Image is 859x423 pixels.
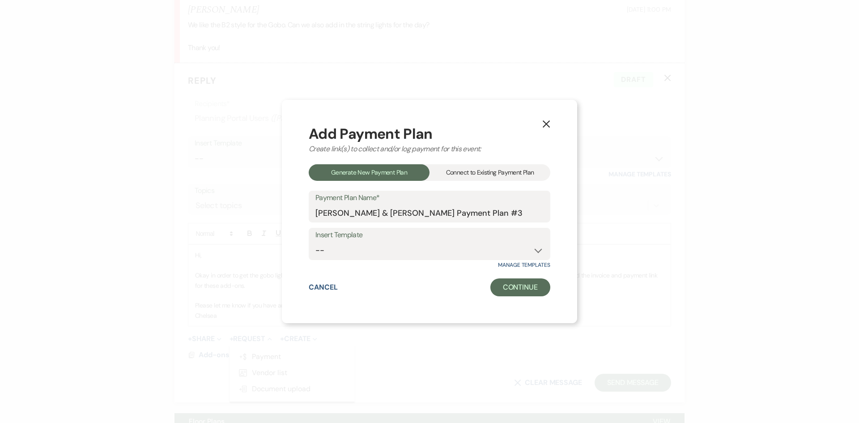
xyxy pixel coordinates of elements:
[315,229,544,242] label: Insert Template
[429,164,550,181] div: Connect to Existing Payment Plan
[498,261,550,269] a: Manage Templates
[315,192,544,205] label: Payment Plan Name*
[309,144,550,154] div: Create link(s) to collect and/or log payment for this event:
[309,164,429,181] div: Generate New Payment Plan
[309,284,338,291] button: Cancel
[490,278,550,296] button: Continue
[309,127,550,141] div: Add Payment Plan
